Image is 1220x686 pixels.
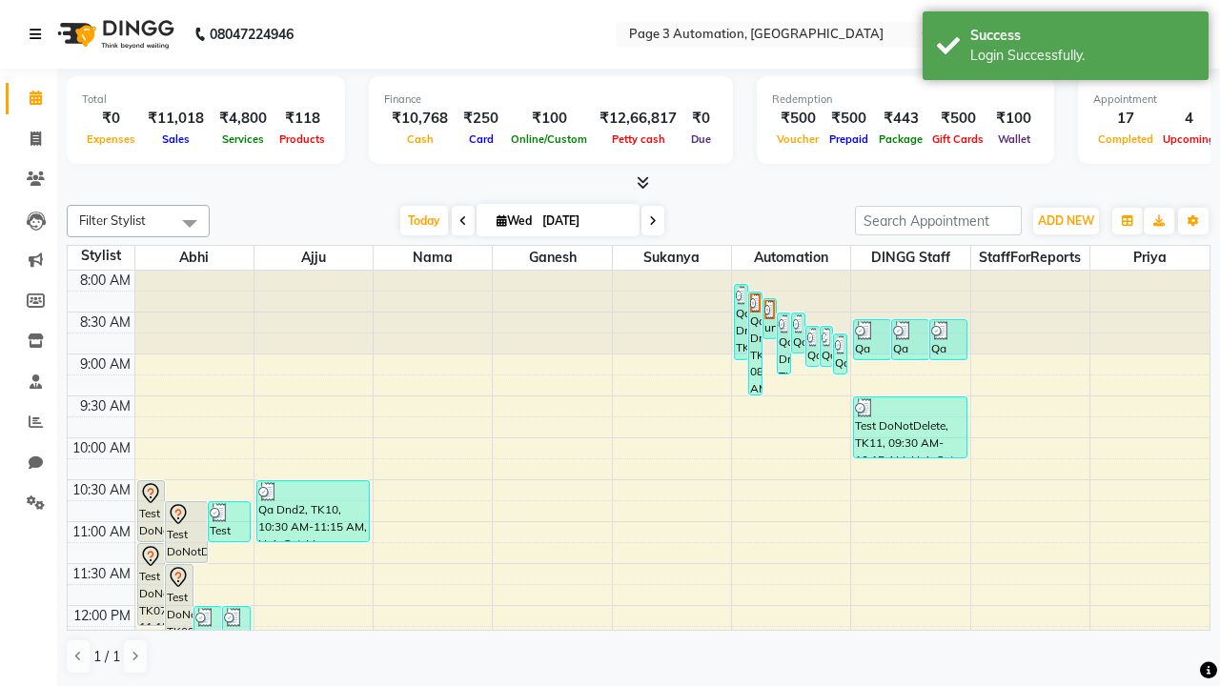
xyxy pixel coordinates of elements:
span: Nama [374,246,492,270]
div: Qa Dnd2, TK26, 08:30 AM-09:15 AM, Hair Cut-Men [778,313,790,373]
div: ₹4,800 [212,108,274,130]
div: Qa Dnd2, TK17, 08:15 AM-09:30 AM, Hair Cut By Expert-Men,Hair Cut-Men [749,293,762,394]
span: Completed [1093,132,1158,146]
div: Qa Dnd2, TK21, 08:35 AM-09:05 AM, Hair cut Below 12 years (Boy) [930,320,966,359]
span: Package [874,132,927,146]
img: logo [49,8,179,61]
div: ₹11,018 [140,108,212,130]
div: Test DoNotDelete, TK06, 10:30 AM-11:15 AM, Hair Cut-Men [138,481,165,541]
span: Ajju [254,246,373,270]
span: Automation [732,246,850,270]
div: 4 [1158,108,1220,130]
span: Sales [157,132,194,146]
span: Upcoming [1158,132,1220,146]
div: ₹500 [772,108,823,130]
div: 8:30 AM [76,313,134,333]
span: DINGG Staff [851,246,969,270]
div: ₹443 [874,108,927,130]
span: Abhi [135,246,254,270]
span: StaffForReports [971,246,1089,270]
div: ₹0 [684,108,718,130]
span: Services [217,132,269,146]
span: Card [464,132,498,146]
div: Qa Dnd2, TK18, 08:30 AM-09:00 AM, Hair cut Below 12 years (Boy) [792,313,804,353]
div: ₹500 [927,108,988,130]
div: 9:30 AM [76,396,134,416]
span: Petty cash [607,132,670,146]
span: Filter Stylist [79,212,146,228]
div: Test DoNotDelete, TK14, 12:00 PM-12:45 PM, Hair Cut-Men [223,607,250,667]
div: Total [82,91,330,108]
div: 10:00 AM [69,438,134,458]
div: Test DoNotDelete, TK11, 09:30 AM-10:15 AM, Hair Cut-Men [854,397,966,457]
span: Products [274,132,330,146]
div: ₹100 [506,108,592,130]
input: 2025-09-03 [537,207,632,235]
input: Search Appointment [855,206,1022,235]
div: Qa Dnd2, TK10, 10:30 AM-11:15 AM, Hair Cut-Men [257,481,369,541]
div: undefined, TK16, 08:20 AM-08:50 AM, Hair cut Below 12 years (Boy) [763,299,776,338]
div: 12:00 PM [70,606,134,626]
div: Test DoNotDelete, TK07, 11:15 AM-12:15 PM, Hair Cut-Women [138,544,165,625]
div: Qa Dnd2, TK22, 08:10 AM-09:05 AM, Special Hair Wash- Men [735,285,747,359]
span: Expenses [82,132,140,146]
span: Cash [402,132,438,146]
div: 17 [1093,108,1158,130]
div: Finance [384,91,718,108]
div: Test DoNotDelete, TK08, 10:45 AM-11:30 AM, Hair Cut-Men [166,502,207,562]
span: Ganesh [493,246,611,270]
div: ₹100 [988,108,1039,130]
span: Wallet [993,132,1035,146]
button: ADD NEW [1033,208,1099,234]
div: Success [970,26,1194,46]
div: 10:30 AM [69,480,134,500]
div: Stylist [68,246,134,266]
div: ₹10,768 [384,108,456,130]
span: Voucher [772,132,823,146]
div: Qa Dnd2, TK23, 08:40 AM-09:10 AM, Hair Cut By Expert-Men [806,327,819,366]
div: 8:00 AM [76,271,134,291]
b: 08047224946 [210,8,294,61]
div: Qa Dnd2, TK25, 08:45 AM-09:15 AM, Hair Cut By Expert-Men [834,334,846,373]
span: Prepaid [824,132,873,146]
div: 11:00 AM [69,522,134,542]
span: ADD NEW [1038,213,1094,228]
span: Sukanya [613,246,731,270]
div: ₹250 [456,108,506,130]
span: Online/Custom [506,132,592,146]
div: ₹118 [274,108,330,130]
div: 11:30 AM [69,564,134,584]
div: Qa Dnd2, TK24, 08:40 AM-09:10 AM, Hair Cut By Expert-Men [821,327,833,366]
span: Today [400,206,448,235]
div: Qa Dnd2, TK19, 08:35 AM-09:05 AM, Hair Cut By Expert-Men [854,320,890,359]
div: Qa Dnd2, TK20, 08:35 AM-09:05 AM, Hair Cut By Expert-Men [892,320,928,359]
span: 1 / 1 [93,647,120,667]
span: Gift Cards [927,132,988,146]
span: Wed [492,213,537,228]
div: ₹0 [82,108,140,130]
div: 9:00 AM [76,354,134,374]
div: Redemption [772,91,1039,108]
div: ₹12,66,817 [592,108,684,130]
div: Test DoNotDelete, TK09, 11:30 AM-12:30 PM, Hair Cut-Women [166,565,193,646]
span: Priya [1090,246,1210,270]
div: Test DoNotDelete, TK12, 10:45 AM-11:15 AM, Hair Cut By Expert-Men [209,502,250,541]
div: Login Successfully. [970,46,1194,66]
div: ₹500 [823,108,874,130]
span: Due [686,132,716,146]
